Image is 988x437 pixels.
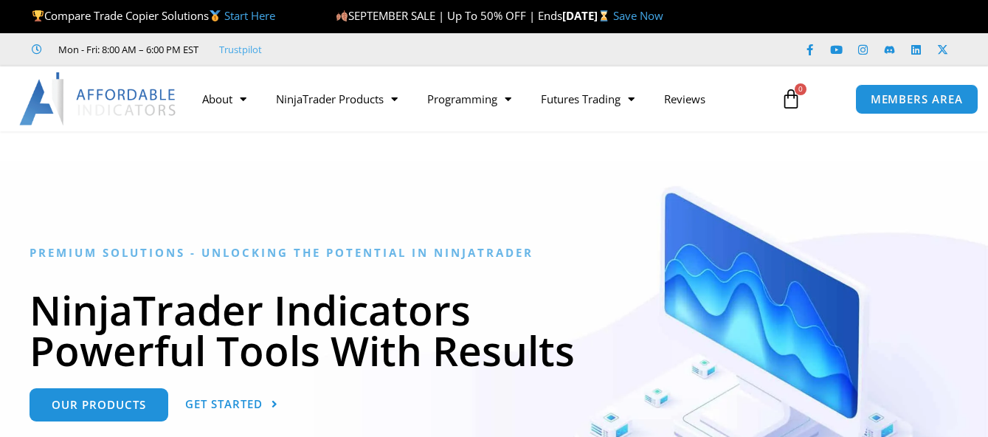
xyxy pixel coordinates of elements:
a: Futures Trading [526,82,649,116]
span: Mon - Fri: 8:00 AM – 6:00 PM EST [55,41,198,58]
a: Start Here [224,8,275,23]
a: Save Now [613,8,663,23]
nav: Menu [187,82,770,116]
span: MEMBERS AREA [871,94,963,105]
a: 0 [759,78,823,120]
img: LogoAI | Affordable Indicators – NinjaTrader [19,72,178,125]
img: 🏆 [32,10,44,21]
img: ⌛ [598,10,609,21]
a: Programming [412,82,526,116]
a: MEMBERS AREA [855,84,978,114]
a: About [187,82,261,116]
a: Our Products [30,388,168,421]
a: NinjaTrader Products [261,82,412,116]
span: Get Started [185,399,263,410]
span: Compare Trade Copier Solutions [32,8,275,23]
h6: Premium Solutions - Unlocking the Potential in NinjaTrader [30,246,958,260]
span: Our Products [52,399,146,410]
a: Get Started [185,388,278,421]
img: 🍂 [336,10,348,21]
strong: [DATE] [562,8,613,23]
h1: NinjaTrader Indicators Powerful Tools With Results [30,289,958,371]
a: Reviews [649,82,720,116]
img: 🥇 [210,10,221,21]
span: SEPTEMBER SALE | Up To 50% OFF | Ends [336,8,562,23]
span: 0 [795,83,806,95]
a: Trustpilot [219,41,262,58]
